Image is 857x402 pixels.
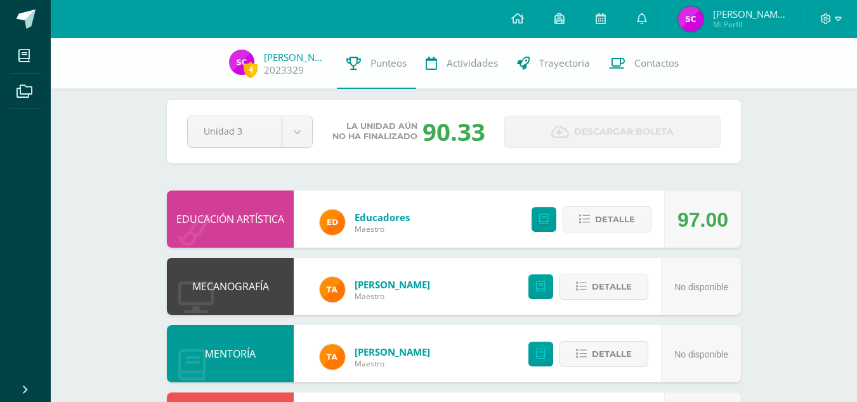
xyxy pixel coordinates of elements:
a: Contactos [599,38,688,89]
a: Educadores [355,211,410,224]
span: Trayectoria [539,57,590,70]
span: Maestro [355,358,430,369]
a: Actividades [416,38,507,89]
span: Maestro [355,224,410,234]
img: ed927125212876238b0630303cb5fd71.png [320,210,345,235]
div: 90.33 [422,115,485,148]
span: La unidad aún no ha finalizado [332,121,417,142]
div: EDUCACIÓN ARTÍSTICA [167,191,294,248]
img: feaeb2f9bb45255e229dc5fdac9a9f6b.png [320,277,345,302]
button: Detalle [559,341,648,367]
img: 8e48596eb57994abff7e50c53ea11120.png [229,50,254,75]
span: Punteos [370,57,407,70]
span: Unidad 3 [204,116,266,146]
img: 8e48596eb57994abff7e50c53ea11120.png [678,6,703,32]
div: MECANOGRAFÍA [167,258,294,315]
button: Detalle [563,206,651,232]
span: Maestro [355,291,430,302]
a: [PERSON_NAME] [264,51,327,64]
a: [PERSON_NAME] [355,278,430,291]
a: 2023329 [264,64,304,77]
span: Descargar boleta [574,116,674,147]
a: Trayectoria [507,38,599,89]
div: 97.00 [677,191,728,248]
div: MENTORÍA [167,325,294,382]
span: Detalle [592,275,632,298]
a: Punteos [337,38,416,89]
span: Detalle [595,208,635,231]
span: Detalle [592,342,632,366]
span: Actividades [447,57,498,70]
a: [PERSON_NAME] [355,345,430,358]
span: No disponible [674,349,728,359]
a: Unidad 3 [188,116,312,147]
span: Contactos [634,57,679,70]
span: Mi Perfil [713,19,789,30]
button: Detalle [559,274,648,300]
span: [PERSON_NAME] [PERSON_NAME] [713,8,789,20]
img: feaeb2f9bb45255e229dc5fdac9a9f6b.png [320,344,345,370]
span: No disponible [674,282,728,292]
span: 4 [244,62,258,77]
